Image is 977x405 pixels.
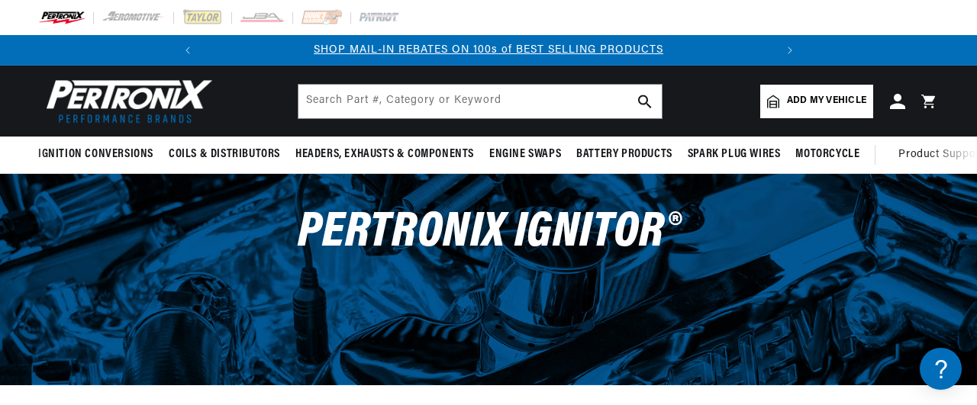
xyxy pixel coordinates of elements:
span: Engine Swaps [489,146,561,162]
div: 1 of 2 [203,42,775,59]
a: SHOP MAIL-IN REBATES ON 100s of BEST SELLING PRODUCTS [314,44,663,56]
span: Headers, Exhausts & Components [295,146,474,162]
summary: Spark Plug Wires [680,137,788,172]
span: Add my vehicle [787,94,866,108]
summary: Battery Products [569,137,680,172]
span: Ignition Conversions [38,146,153,162]
span: Motorcycle [795,146,859,162]
img: Pertronix [38,75,214,127]
a: Add my vehicle [760,85,873,118]
span: PerTronix Ignitor® [298,208,680,258]
summary: Headers, Exhausts & Components [288,137,482,172]
span: Battery Products [576,146,672,162]
button: search button [628,85,662,118]
summary: Coils & Distributors [161,137,288,172]
span: Coils & Distributors [169,146,280,162]
summary: Motorcycle [788,137,867,172]
summary: Ignition Conversions [38,137,161,172]
button: Translation missing: en.sections.announcements.previous_announcement [173,35,203,66]
span: Spark Plug Wires [688,146,781,162]
button: Translation missing: en.sections.announcements.next_announcement [775,35,805,66]
input: Search Part #, Category or Keyword [298,85,662,118]
div: Announcement [203,42,775,59]
summary: Engine Swaps [482,137,569,172]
